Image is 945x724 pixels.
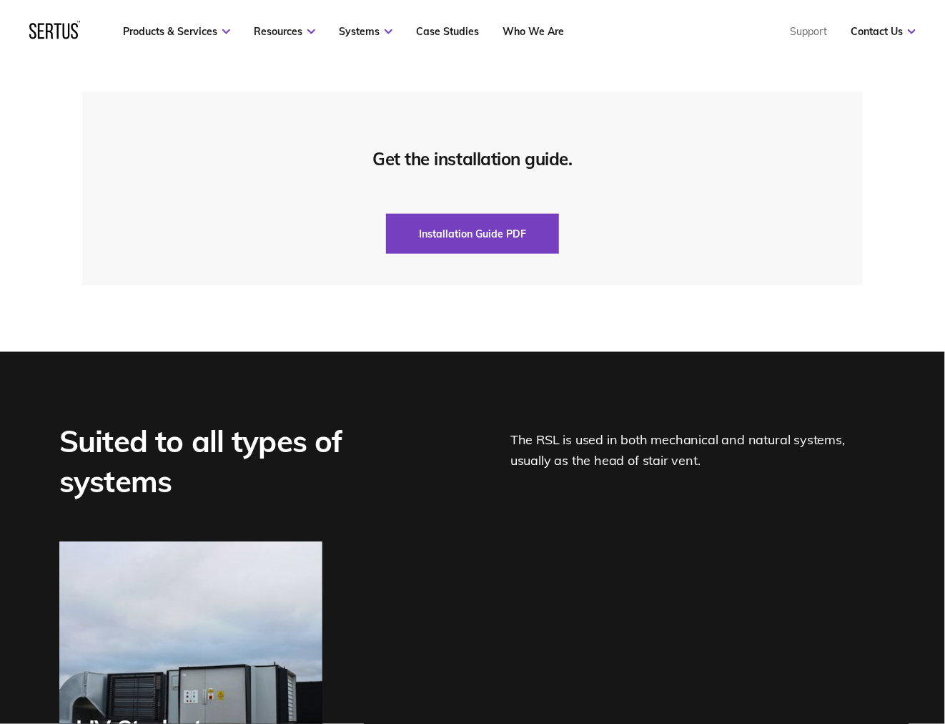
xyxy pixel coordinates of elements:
a: Case Studies [416,25,479,38]
a: Resources [254,25,315,38]
div: The RSL is used in both mechanical and natural systems, usually as the head of stair vent. [510,422,886,502]
a: Systems [339,25,392,38]
iframe: Chat Widget [688,559,945,724]
div: Get the installation guide. [372,148,572,170]
a: Contact Us [851,25,916,38]
button: Installation Guide PDF [386,214,559,254]
div: Suited to all types of systems [59,422,445,502]
a: Who We Are [503,25,564,38]
a: Products & Services [123,25,230,38]
a: Support [790,25,827,38]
